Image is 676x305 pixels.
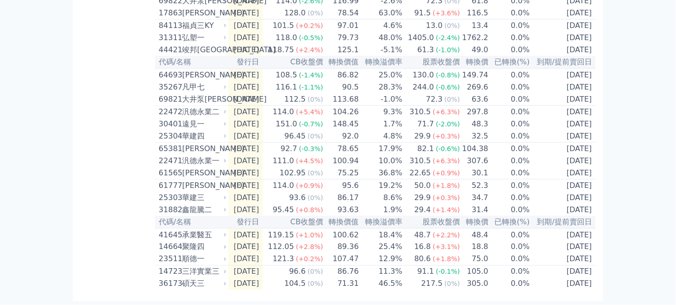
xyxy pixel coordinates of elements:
td: 116.5 [460,7,489,20]
td: 0.0% [489,69,530,81]
div: 121.3 [271,254,296,265]
span: (+1.8%) [433,256,460,263]
div: 50.0 [413,180,433,191]
div: 聚隆四 [182,242,225,253]
td: [DATE] [530,192,596,204]
div: [PERSON_NAME] [182,69,225,81]
div: 22472 [159,106,180,118]
td: 11.3% [359,266,403,278]
td: [DATE] [530,20,596,32]
span: (+3.6%) [433,9,460,17]
td: 92.0 [324,130,359,143]
span: (+0.8%) [296,206,323,214]
td: [DATE] [530,130,596,143]
div: 29.4 [413,204,433,215]
td: 0.0% [489,180,530,192]
span: (+6.3%) [433,157,460,165]
span: (+0.3%) [433,132,460,140]
td: [DATE] [530,167,596,180]
span: (-0.3%) [299,145,324,152]
td: 0.0% [489,106,530,118]
div: 25303 [159,192,180,203]
div: 310.5 [408,155,433,166]
div: 101.5 [271,20,296,31]
th: 到期/提前賣回日 [530,56,596,69]
td: 78.65 [324,143,359,155]
th: 股票收盤價 [403,56,460,69]
td: [DATE] [228,155,263,167]
td: 89.36 [324,241,359,253]
td: 100.62 [324,229,359,241]
td: 0.0% [489,143,530,155]
div: 114.0 [271,106,296,118]
div: 41645 [159,229,180,241]
div: 13.0 [424,20,445,31]
span: (-0.7%) [299,120,324,128]
td: [DATE] [228,180,263,192]
div: 16.8 [413,242,433,253]
td: 0.0% [489,155,530,167]
td: [DATE] [228,93,263,106]
td: [DATE] [530,278,596,290]
div: 114.0 [271,180,296,191]
div: 25304 [159,131,180,142]
div: 承業醫五 [182,229,225,241]
td: -5.1% [359,44,403,56]
td: 0.0% [489,229,530,241]
td: 32.5 [460,130,489,143]
span: (-0.6%) [436,145,460,152]
th: 轉換溢價率 [359,56,403,69]
div: 102.95 [278,167,308,179]
div: 65381 [159,143,180,154]
div: 96.6 [287,266,308,277]
td: 30.1 [460,167,489,180]
td: [DATE] [530,143,596,155]
td: -1.0% [359,93,403,106]
td: 8.6% [359,192,403,204]
td: [DATE] [228,229,263,241]
th: 轉換價 [460,56,489,69]
span: (+1.0%) [296,231,323,239]
div: 111.0 [271,155,296,166]
td: 105.0 [460,266,489,278]
td: [DATE] [530,7,596,20]
span: (0%) [308,280,323,288]
div: 69821 [159,94,180,105]
div: [PERSON_NAME] [182,143,225,154]
th: 到期/提前賣回日 [530,216,596,229]
div: 44421 [159,44,180,55]
td: 0.0% [489,278,530,290]
div: 順德一 [182,254,225,265]
span: (0%) [308,9,323,17]
td: 13.4 [460,20,489,32]
td: 113.68 [324,93,359,106]
div: 23511 [159,254,180,265]
div: [PERSON_NAME] [182,180,225,191]
td: 36.8% [359,167,403,180]
span: (-2.0%) [436,120,460,128]
div: 217.5 [419,278,444,290]
td: [DATE] [530,180,596,192]
span: (-2.4%) [436,34,460,42]
span: (-0.1%) [436,268,460,276]
td: 12.9% [359,253,403,266]
td: 34.7 [460,192,489,204]
td: [DATE] [228,278,263,290]
td: 4.8% [359,130,403,143]
span: (-0.8%) [436,71,460,79]
td: 17.9% [359,143,403,155]
td: 0.0% [489,7,530,20]
div: 華建四 [182,131,225,142]
th: 轉換價值 [324,56,359,69]
td: 86.82 [324,69,359,81]
td: 63.0% [359,7,403,20]
div: 華建三 [182,192,225,203]
span: (-0.5%) [299,34,324,42]
td: [DATE] [228,241,263,253]
th: 已轉換(%) [489,216,530,229]
div: 福貞三KY [182,20,225,31]
div: 112.5 [282,94,308,105]
span: (+2.4%) [296,46,323,54]
td: [DATE] [530,241,596,253]
td: 93.63 [324,204,359,216]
